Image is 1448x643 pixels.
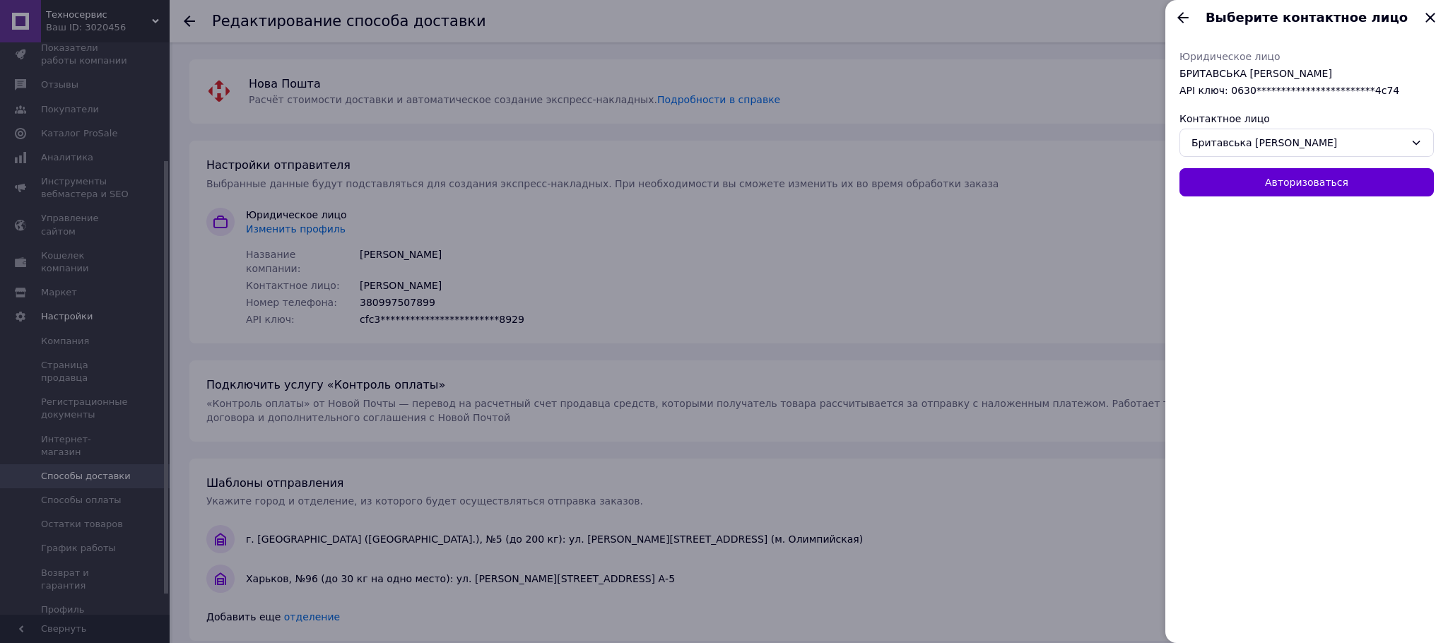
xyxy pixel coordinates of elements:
span: БРИТАВСЬКА [PERSON_NAME] [1179,68,1332,79]
div: Контактное лицо [1179,112,1434,126]
button: Авторизоваться [1179,168,1434,196]
span: Юридическое лицо [1179,51,1281,62]
div: Бритавська [PERSON_NAME] [1179,129,1434,157]
span: Выберите контактное лицо [1195,8,1418,27]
